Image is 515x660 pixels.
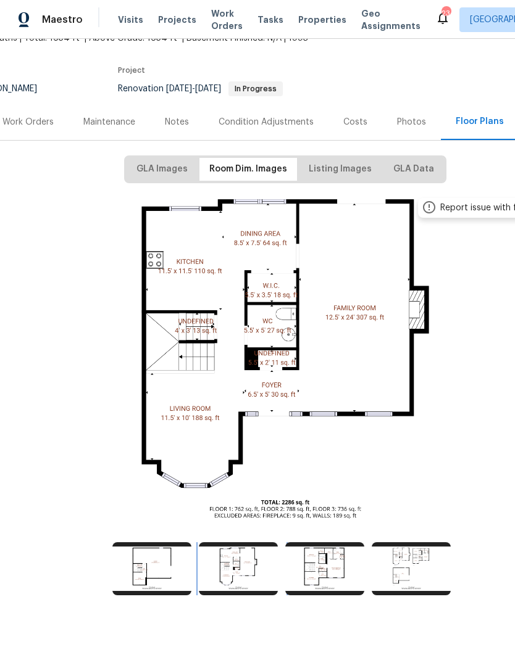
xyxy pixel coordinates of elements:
span: Visits [118,14,143,26]
span: Project [118,67,145,74]
span: GLA Data [393,162,434,177]
span: Room Dim. Images [209,162,287,177]
span: GLA Images [136,162,188,177]
span: Tasks [257,15,283,24]
div: Floor Plans [456,115,504,128]
span: [DATE] [195,85,221,93]
img: https://cabinet-assets.s3.amazonaws.com/production/storage/baaa1105-6f8a-45e8-afb0-3f11b3370840.p... [285,542,364,595]
span: [DATE] [166,85,192,93]
span: Properties [298,14,346,26]
img: https://cabinet-assets.s3.amazonaws.com/production/storage/ccbd1f1e-55cf-48f0-ad99-0628e480d034.p... [112,542,191,595]
span: Renovation [118,85,283,93]
span: In Progress [230,85,282,93]
div: Work Orders [2,116,54,128]
span: Listing Images [309,162,372,177]
span: Maestro [42,14,83,26]
div: Maintenance [83,116,135,128]
div: 23 [442,7,450,20]
button: Listing Images [299,158,382,181]
img: https://cabinet-assets.s3.amazonaws.com/production/storage/4f06bbed-781b-488b-9295-33a02cd2519e.p... [199,542,278,595]
span: Projects [158,14,196,26]
span: - [166,85,221,93]
button: Room Dim. Images [199,158,297,181]
span: Work Orders [211,7,243,32]
div: Photos [397,116,426,128]
div: Condition Adjustments [219,116,314,128]
button: GLA Images [127,158,198,181]
div: Notes [165,116,189,128]
button: GLA Data [383,158,444,181]
div: Costs [343,116,367,128]
span: Geo Assignments [361,7,421,32]
img: https://cabinet-assets.s3.amazonaws.com/production/storage/a4b38ee0-afd0-4185-b9db-b5420b162d1d.p... [372,542,451,595]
